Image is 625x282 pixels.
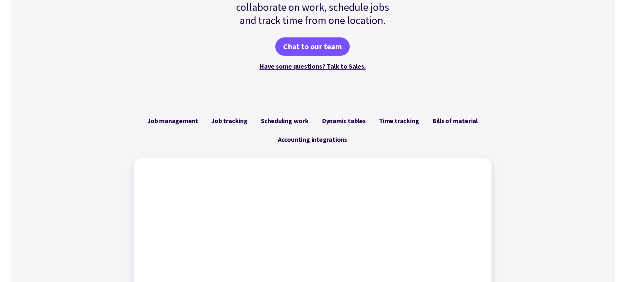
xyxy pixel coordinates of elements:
span: Job management [147,117,198,125]
a: Have some questions? Talk to Sales. [260,62,366,70]
a: Chat to our team [275,37,350,56]
span: Job tracking [211,117,248,125]
span: Dynamic tables [322,117,366,125]
span: Time tracking [379,117,419,125]
span: Bills of material [432,117,478,125]
span: Accounting integrations [278,136,347,143]
iframe: Chat Widget [516,211,625,282]
span: Scheduling work [261,117,309,125]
